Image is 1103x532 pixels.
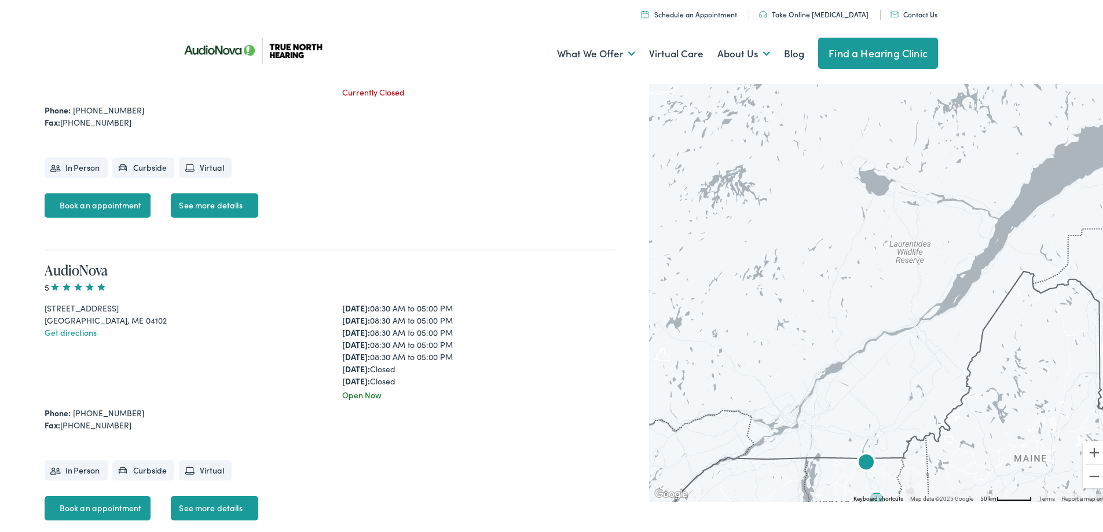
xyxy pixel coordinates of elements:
strong: Phone: [45,405,71,416]
div: 08:30 AM to 05:00 PM 08:30 AM to 05:00 PM 08:30 AM to 05:00 PM 08:30 AM to 05:00 PM 08:30 AM to 0... [342,300,617,385]
button: Keyboard shortcuts [853,493,903,501]
a: [PHONE_NUMBER] [73,405,144,416]
div: Currently Closed [342,84,617,96]
a: About Us [717,30,770,73]
div: [STREET_ADDRESS] [45,300,320,312]
a: What We Offer [557,30,635,73]
div: AudioNova [852,447,880,475]
strong: [DATE]: [342,324,370,336]
div: Open Now [342,387,617,399]
li: Virtual [179,155,232,175]
a: Open this area in Google Maps (opens a new window) [652,485,690,500]
li: In Person [45,458,108,478]
a: See more details [171,191,258,215]
a: Find a Hearing Clinic [818,35,938,67]
span: Map data ©2025 Google [910,493,973,500]
a: Blog [784,30,804,73]
strong: [DATE]: [342,312,370,324]
div: [PHONE_NUMBER] [45,417,617,429]
a: Book an appointment [45,494,151,518]
a: [PHONE_NUMBER] [73,102,144,113]
a: Terms (opens in new tab) [1039,493,1055,500]
strong: Fax: [45,114,60,126]
img: Icon symbolizing a calendar in color code ffb348 [642,8,648,16]
a: See more details [171,494,258,518]
a: Virtual Care [649,30,703,73]
strong: [DATE]: [342,348,370,360]
img: Mail icon in color code ffb348, used for communication purposes [891,9,899,15]
strong: Phone: [45,102,71,113]
li: Curbside [112,458,175,478]
span: 50 km [980,493,996,500]
span: 5 [45,279,107,291]
strong: [DATE]: [342,300,370,311]
li: Curbside [112,155,175,175]
strong: [DATE]: [342,373,370,384]
div: [GEOGRAPHIC_DATA], ME 04102 [45,312,320,324]
li: In Person [45,155,108,175]
a: AudioNova [45,258,108,277]
img: Headphones icon in color code ffb348 [759,9,767,16]
li: Virtual [179,458,232,478]
a: Book an appointment [45,191,151,215]
div: [PHONE_NUMBER] [45,114,617,126]
img: Google [652,485,690,500]
a: Take Online [MEDICAL_DATA] [759,7,869,17]
a: Get directions [45,324,97,336]
div: AudioNova [863,486,891,513]
a: Schedule an Appointment [642,7,737,17]
strong: Fax: [45,417,60,428]
a: Contact Us [891,7,937,17]
strong: [DATE]: [342,361,370,372]
button: Map Scale: 50 km per 57 pixels [977,491,1035,500]
strong: [DATE]: [342,336,370,348]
